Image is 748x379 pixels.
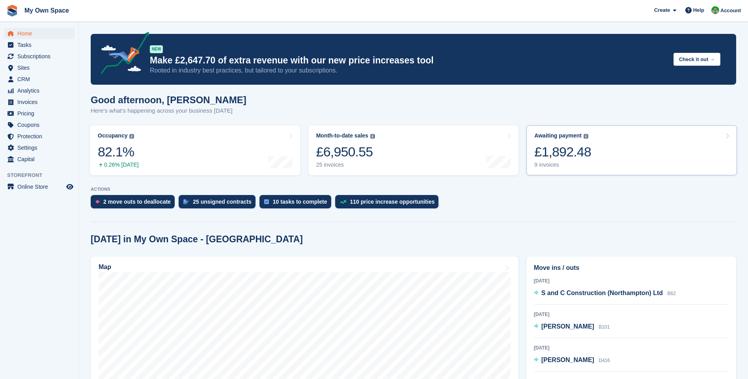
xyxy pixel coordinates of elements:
a: [PERSON_NAME] B101 [534,322,610,332]
span: Coupons [17,119,65,130]
span: D416 [599,358,610,363]
img: price_increase_opportunities-93ffe204e8149a01c8c9dc8f82e8f89637d9d84a8eef4429ea346261dce0b2c0.svg [340,200,346,204]
a: menu [4,62,75,73]
div: 110 price increase opportunities [350,199,435,205]
a: menu [4,85,75,96]
a: My Own Space [21,4,72,17]
span: Capital [17,154,65,165]
a: 110 price increase opportunities [335,195,443,212]
a: Occupancy 82.1% 0.26% [DATE] [90,125,300,175]
div: 25 invoices [316,162,375,168]
span: Home [17,28,65,39]
div: Awaiting payment [534,132,582,139]
p: ACTIONS [91,187,736,192]
img: move_outs_to_deallocate_icon-f764333ba52eb49d3ac5e1228854f67142a1ed5810a6f6cc68b1a99e826820c5.svg [95,199,99,204]
h1: Good afternoon, [PERSON_NAME] [91,95,246,105]
h2: Map [99,264,111,271]
div: £1,892.48 [534,144,591,160]
a: menu [4,28,75,39]
span: Account [720,7,741,15]
span: Tasks [17,39,65,50]
img: icon-info-grey-7440780725fd019a000dd9b08b2336e03edf1995a4989e88bcd33f0948082b44.svg [370,134,375,139]
p: Make £2,647.70 of extra revenue with our new price increases tool [150,55,667,66]
span: B62 [668,291,676,296]
a: menu [4,39,75,50]
div: NEW [150,45,163,53]
img: task-75834270c22a3079a89374b754ae025e5fb1db73e45f91037f5363f120a921f8.svg [264,199,269,204]
img: price-adjustments-announcement-icon-8257ccfd72463d97f412b2fc003d46551f7dbcb40ab6d574587a9cd5c0d94... [94,32,149,77]
button: Check it out → [673,53,720,66]
a: [PERSON_NAME] D416 [534,355,610,366]
span: B101 [599,324,610,330]
span: Pricing [17,108,65,119]
span: CRM [17,74,65,85]
a: menu [4,97,75,108]
span: Analytics [17,85,65,96]
img: icon-info-grey-7440780725fd019a000dd9b08b2336e03edf1995a4989e88bcd33f0948082b44.svg [584,134,588,139]
div: 2 move outs to deallocate [103,199,171,205]
a: 25 unsigned contracts [179,195,259,212]
a: Month-to-date sales £6,950.55 25 invoices [308,125,519,175]
div: £6,950.55 [316,144,375,160]
img: icon-info-grey-7440780725fd019a000dd9b08b2336e03edf1995a4989e88bcd33f0948082b44.svg [129,134,134,139]
p: Rooted in industry best practices, but tailored to your subscriptions. [150,66,667,75]
a: menu [4,74,75,85]
span: Invoices [17,97,65,108]
span: [PERSON_NAME] [541,323,594,330]
span: Help [693,6,704,14]
div: 0.26% [DATE] [98,162,139,168]
a: menu [4,131,75,142]
a: Awaiting payment £1,892.48 9 invoices [526,125,737,175]
div: [DATE] [534,311,729,318]
a: menu [4,181,75,192]
a: Preview store [65,182,75,191]
div: Month-to-date sales [316,132,368,139]
span: Subscriptions [17,51,65,62]
div: [DATE] [534,344,729,351]
a: menu [4,154,75,165]
p: Here's what's happening across your business [DATE] [91,106,246,115]
a: menu [4,51,75,62]
a: menu [4,108,75,119]
span: [PERSON_NAME] [541,357,594,363]
span: Create [654,6,670,14]
div: 25 unsigned contracts [193,199,252,205]
a: 10 tasks to complete [259,195,335,212]
div: 9 invoices [534,162,591,168]
span: Protection [17,131,65,142]
a: 2 move outs to deallocate [91,195,179,212]
div: 82.1% [98,144,139,160]
span: Online Store [17,181,65,192]
h2: [DATE] in My Own Space - [GEOGRAPHIC_DATA] [91,234,303,245]
a: menu [4,119,75,130]
span: S and C Construction (Northampton) Ltd [541,290,663,296]
span: Settings [17,142,65,153]
span: Storefront [7,171,78,179]
img: contract_signature_icon-13c848040528278c33f63329250d36e43548de30e8caae1d1a13099fd9432cc5.svg [183,199,189,204]
img: Paula Harris [711,6,719,14]
span: Sites [17,62,65,73]
div: [DATE] [534,277,729,284]
a: menu [4,142,75,153]
h2: Move ins / outs [534,263,729,273]
div: Occupancy [98,132,127,139]
img: stora-icon-8386f47178a22dfd0bd8f6a31ec36ba5ce8667c1dd55bd0f319d3a0aa187defe.svg [6,5,18,17]
a: S and C Construction (Northampton) Ltd B62 [534,288,676,299]
div: 10 tasks to complete [273,199,327,205]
